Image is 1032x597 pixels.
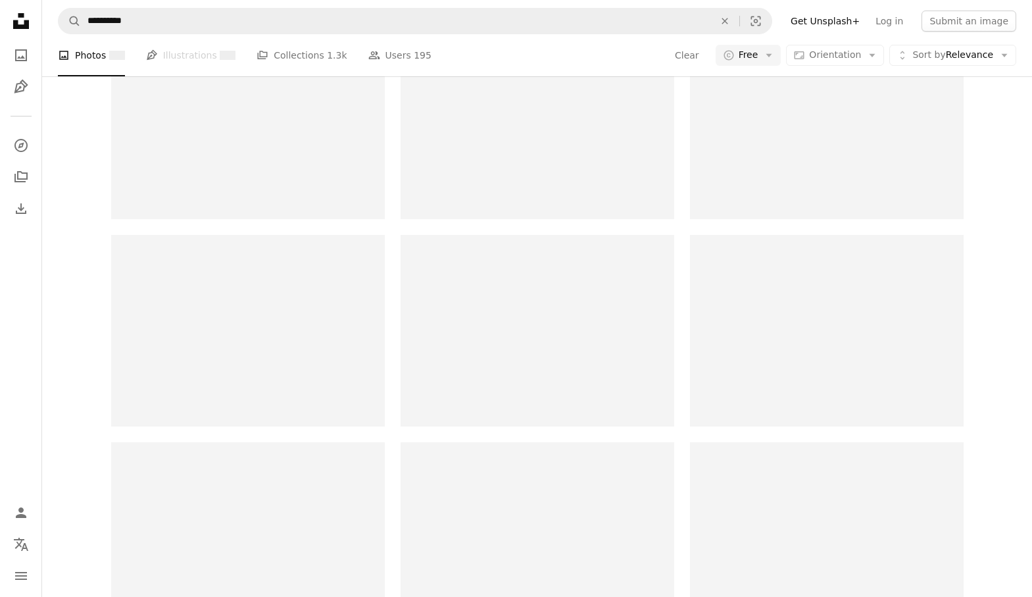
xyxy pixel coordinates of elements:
button: Visual search [740,9,772,34]
span: 195 [414,48,431,63]
a: Download History [8,195,34,222]
a: Get Unsplash+ [783,11,868,32]
span: Relevance [912,49,993,62]
button: Search Unsplash [59,9,81,34]
button: Sort byRelevance [889,45,1016,66]
a: Home — Unsplash [8,8,34,37]
button: Clear [710,9,739,34]
a: Explore [8,132,34,159]
span: Free [739,49,758,62]
button: Language [8,531,34,558]
span: 1.3k [327,48,347,63]
button: Submit an image [921,11,1016,32]
button: Clear [674,45,700,66]
span: Sort by [912,49,945,60]
button: Free [716,45,781,66]
a: Users 195 [368,34,431,76]
button: Orientation [786,45,884,66]
a: Illustrations [8,74,34,100]
span: Orientation [809,49,861,60]
a: Collections 1.3k [257,34,347,76]
a: Collections [8,164,34,190]
a: Log in [868,11,911,32]
button: Menu [8,563,34,589]
a: Log in / Sign up [8,500,34,526]
a: Photos [8,42,34,68]
form: Find visuals sitewide [58,8,772,34]
a: Illustrations [146,34,235,76]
